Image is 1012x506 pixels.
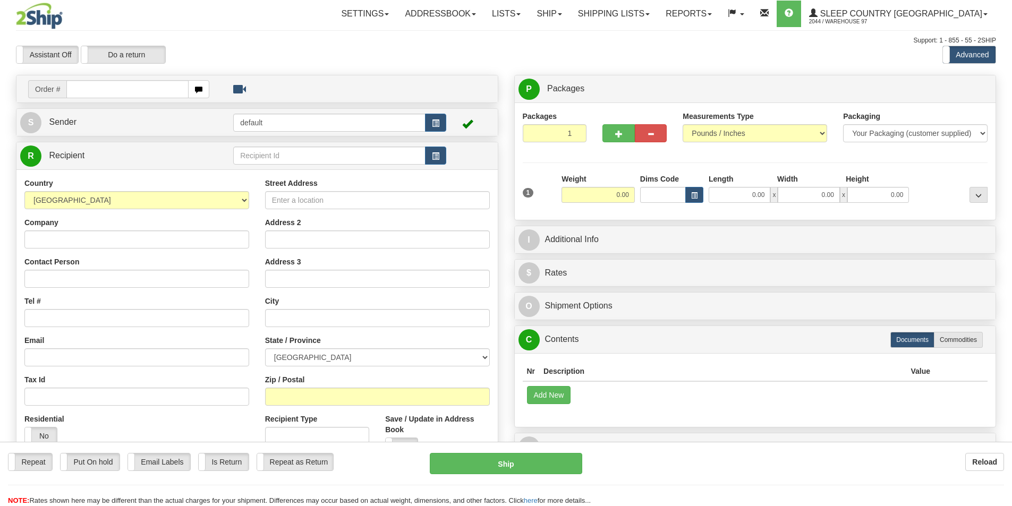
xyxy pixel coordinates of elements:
[24,374,45,385] label: Tax Id
[518,436,992,458] a: RReturn Shipment
[25,427,57,444] label: No
[640,174,679,184] label: Dims Code
[547,84,584,93] span: Packages
[527,386,571,404] button: Add New
[24,335,44,346] label: Email
[770,187,778,203] span: x
[658,1,720,27] a: Reports
[518,329,992,350] a: CContents
[16,3,63,29] img: logo2044.jpg
[972,458,997,466] b: Reload
[518,329,540,350] span: C
[265,256,301,267] label: Address 3
[518,295,992,317] a: OShipment Options
[20,112,41,133] span: S
[777,174,798,184] label: Width
[846,174,869,184] label: Height
[265,335,321,346] label: State / Province
[518,79,540,100] span: P
[265,414,318,424] label: Recipient Type
[81,46,165,63] label: Do a return
[943,46,996,63] label: Advanced
[16,46,78,63] label: Assistant Off
[518,262,992,284] a: $Rates
[683,111,754,122] label: Measurements Type
[518,296,540,317] span: O
[890,332,934,348] label: Documents
[49,117,76,126] span: Sender
[934,332,983,348] label: Commodities
[49,151,84,160] span: Recipient
[906,362,934,381] th: Value
[20,145,41,167] span: R
[24,256,79,267] label: Contact Person
[16,36,996,45] div: Support: 1 - 855 - 55 - 2SHIP
[265,217,301,228] label: Address 2
[24,296,41,306] label: Tel #
[818,9,982,18] span: Sleep Country [GEOGRAPHIC_DATA]
[233,114,426,132] input: Sender Id
[430,453,582,474] button: Ship
[385,414,489,435] label: Save / Update in Address Book
[518,78,992,100] a: P Packages
[539,362,906,381] th: Description
[8,453,52,470] label: Repeat
[524,496,538,504] a: here
[386,438,418,455] label: No
[518,229,992,251] a: IAdditional Info
[24,217,58,228] label: Company
[843,111,880,122] label: Packaging
[20,145,210,167] a: R Recipient
[809,16,889,27] span: 2044 / Warehouse 97
[523,362,540,381] th: Nr
[333,1,397,27] a: Settings
[265,191,490,209] input: Enter a location
[518,436,540,458] span: R
[518,229,540,251] span: I
[61,453,120,470] label: Put On hold
[257,453,333,470] label: Repeat as Return
[570,1,658,27] a: Shipping lists
[24,414,64,424] label: Residential
[523,111,557,122] label: Packages
[20,112,233,133] a: S Sender
[8,496,29,504] span: NOTE:
[970,187,988,203] div: ...
[397,1,484,27] a: Addressbook
[199,453,249,470] label: Is Return
[265,296,279,306] label: City
[518,262,540,284] span: $
[28,80,66,98] span: Order #
[801,1,996,27] a: Sleep Country [GEOGRAPHIC_DATA] 2044 / Warehouse 97
[709,174,734,184] label: Length
[233,147,426,165] input: Recipient Id
[562,174,586,184] label: Weight
[523,188,534,198] span: 1
[265,374,305,385] label: Zip / Postal
[840,187,847,203] span: x
[988,199,1011,307] iframe: chat widget
[529,1,569,27] a: Ship
[265,178,318,188] label: Street Address
[484,1,529,27] a: Lists
[24,178,53,188] label: Country
[128,453,190,470] label: Email Labels
[965,453,1004,471] button: Reload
